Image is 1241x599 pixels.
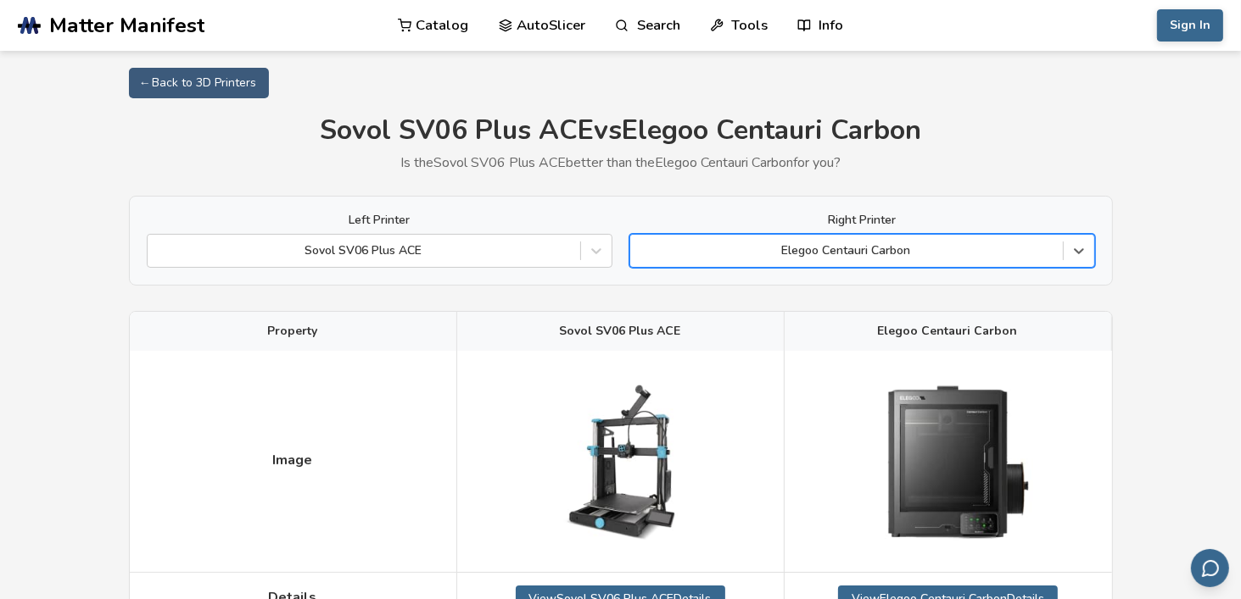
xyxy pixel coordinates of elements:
[535,377,705,546] img: Sovol SV06 Plus ACE
[273,452,313,468] span: Image
[1191,549,1229,587] button: Send feedback via email
[129,115,1113,147] h1: Sovol SV06 Plus ACE vs Elegoo Centauri Carbon
[864,363,1033,558] img: Elegoo Centauri Carbon
[129,155,1113,170] p: Is the Sovol SV06 Plus ACE better than the Elegoo Centauri Carbon for you?
[878,324,1018,338] span: Elegoo Centauri Carbon
[629,214,1095,227] label: Right Printer
[560,324,681,338] span: Sovol SV06 Plus ACE
[129,68,269,98] a: ← Back to 3D Printers
[156,244,159,258] input: Sovol SV06 Plus ACE
[1157,9,1223,42] button: Sign In
[147,214,612,227] label: Left Printer
[268,324,318,338] span: Property
[49,14,204,37] span: Matter Manifest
